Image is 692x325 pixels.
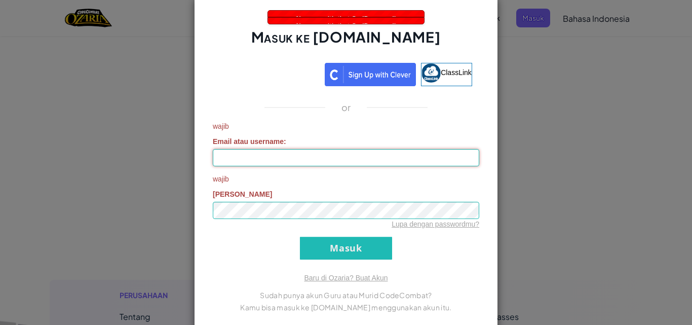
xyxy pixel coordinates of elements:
[304,274,388,282] a: Baru di Ozaria? Buat Akun
[325,63,416,86] img: clever_sso_button@2x.png
[421,63,441,83] img: classlink-logo-small.png
[213,136,286,147] label: :
[213,27,479,57] h2: Masuk ke [DOMAIN_NAME]
[341,101,351,114] p: or
[213,174,479,184] span: wajib
[441,68,472,76] span: ClassLink
[213,190,272,198] span: [PERSON_NAME]
[213,121,479,131] span: wajib
[213,137,284,146] span: Email atau username
[215,62,325,84] iframe: Tombol Login dengan Google
[296,22,396,29] span: No user with that G+ ID or email
[213,289,479,301] p: Sudah punya akun Guru atau Murid CodeCombat?
[213,301,479,313] p: Kamu bisa masuk ke [DOMAIN_NAME] menggunakan akun itu.
[392,220,479,228] a: Lupa dengan passwordmu?
[300,237,392,260] input: Masuk
[296,15,396,22] span: No user with that G+ ID or email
